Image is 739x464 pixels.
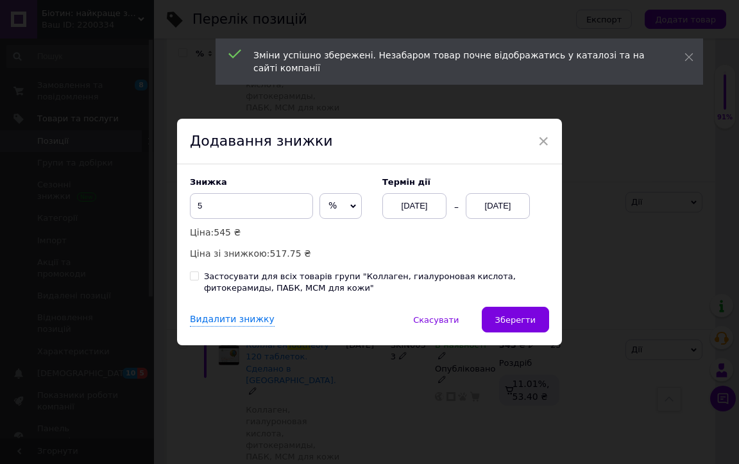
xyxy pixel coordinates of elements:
[382,193,446,219] div: [DATE]
[482,307,549,332] button: Зберегти
[413,315,459,325] span: Скасувати
[270,248,311,259] span: 517.75 ₴
[190,246,369,261] p: Ціна зі знижкою:
[466,193,530,219] div: [DATE]
[190,225,369,239] p: Ціна:
[495,315,536,325] span: Зберегти
[538,130,549,152] span: ×
[190,133,333,149] span: Додавання знижки
[400,307,472,332] button: Скасувати
[190,193,313,219] input: 0
[253,49,652,74] div: Зміни успішно збережені. Незабаром товар почне відображатись у каталозі та на сайті компанії
[190,177,227,187] span: Знижка
[382,177,549,187] label: Термін дії
[214,227,241,237] span: 545 ₴
[328,200,337,211] span: %
[204,271,549,294] div: Застосувати для всіх товарів групи "Коллаген, гиалуроновая кислота, фитокерамиды, ПАБК, МСМ для к...
[190,313,275,327] div: Видалити знижку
